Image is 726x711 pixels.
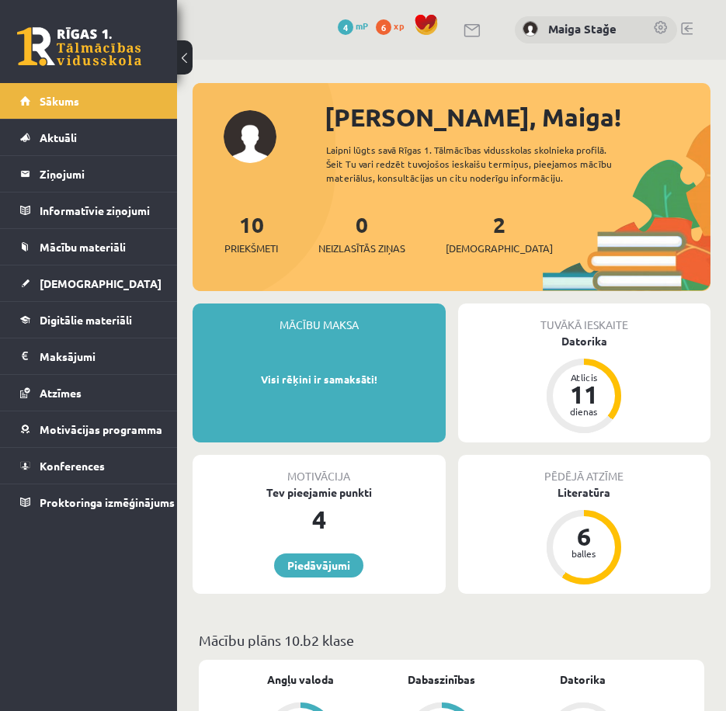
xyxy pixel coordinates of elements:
[408,671,475,688] a: Dabaszinības
[40,386,82,400] span: Atzīmes
[561,382,607,407] div: 11
[458,484,711,587] a: Literatūra 6 balles
[20,338,158,374] a: Maksājumi
[20,229,158,265] a: Mācību materiāli
[376,19,391,35] span: 6
[561,549,607,558] div: balles
[40,313,132,327] span: Digitālie materiāli
[20,83,158,119] a: Sākums
[338,19,368,32] a: 4 mP
[318,241,405,256] span: Neizlasītās ziņas
[224,210,278,256] a: 10Priekšmeti
[561,524,607,549] div: 6
[193,501,446,538] div: 4
[20,156,158,192] a: Ziņojumi
[20,375,158,411] a: Atzīmes
[20,411,158,447] a: Motivācijas programma
[20,448,158,484] a: Konferences
[20,120,158,155] a: Aktuāli
[458,484,711,501] div: Literatūra
[224,241,278,256] span: Priekšmeti
[376,19,412,32] a: 6 xp
[40,422,162,436] span: Motivācijas programma
[523,21,538,36] img: Maiga Stağe
[193,455,446,484] div: Motivācija
[356,19,368,32] span: mP
[40,338,158,374] legend: Maksājumi
[561,407,607,416] div: dienas
[40,276,162,290] span: [DEMOGRAPHIC_DATA]
[40,240,126,254] span: Mācību materiāli
[561,373,607,382] div: Atlicis
[40,459,105,473] span: Konferences
[548,20,637,38] a: Maiga Stağe
[318,210,405,256] a: 0Neizlasītās ziņas
[325,99,710,136] div: [PERSON_NAME], Maiga!
[199,629,704,650] p: Mācību plāns 10.b2 klase
[20,265,158,301] a: [DEMOGRAPHIC_DATA]
[274,553,363,577] a: Piedāvājumi
[458,333,711,349] div: Datorika
[40,130,77,144] span: Aktuāli
[326,143,637,185] div: Laipni lūgts savā Rīgas 1. Tālmācības vidusskolas skolnieka profilā. Šeit Tu vari redzēt tuvojošo...
[193,303,446,333] div: Mācību maksa
[17,27,141,66] a: Rīgas 1. Tālmācības vidusskola
[20,302,158,338] a: Digitālie materiāli
[40,156,158,192] legend: Ziņojumi
[40,495,175,509] span: Proktoringa izmēģinājums
[446,241,553,256] span: [DEMOGRAPHIC_DATA]
[458,455,711,484] div: Pēdējā atzīme
[267,671,334,688] a: Angļu valoda
[40,94,79,108] span: Sākums
[20,192,158,228] a: Informatīvie ziņojumi
[338,19,353,35] span: 4
[458,303,711,333] div: Tuvākā ieskaite
[200,372,438,387] p: Visi rēķini ir samaksāti!
[446,210,553,256] a: 2[DEMOGRAPHIC_DATA]
[458,333,711,435] a: Datorika Atlicis 11 dienas
[560,671,606,688] a: Datorika
[20,484,158,520] a: Proktoringa izmēģinājums
[40,192,158,228] legend: Informatīvie ziņojumi
[394,19,404,32] span: xp
[193,484,446,501] div: Tev pieejamie punkti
